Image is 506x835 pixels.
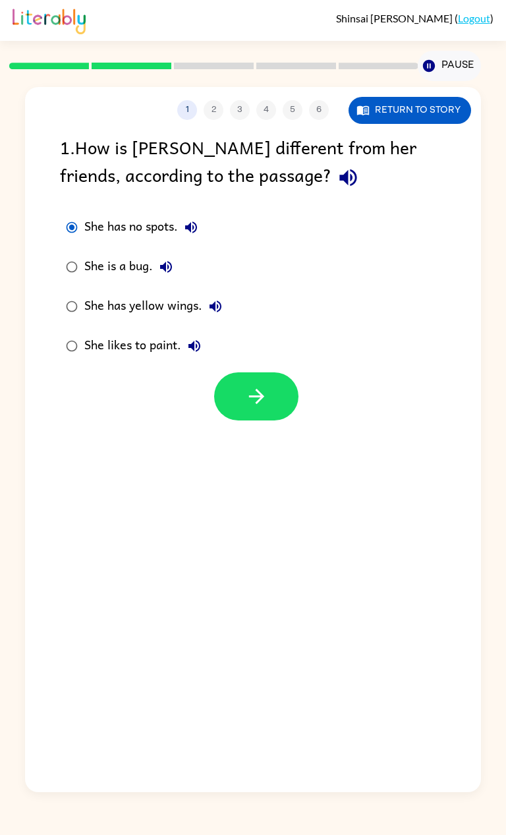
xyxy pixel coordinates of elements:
span: Shinsai [PERSON_NAME] [336,12,455,24]
div: She has yellow wings. [84,293,229,320]
button: 1 [177,100,197,120]
button: Pause [418,51,480,81]
div: She is a bug. [84,254,179,280]
div: She has no spots. [84,214,204,241]
button: She has yellow wings. [202,293,229,320]
img: Literably [13,5,86,34]
button: She likes to paint. [181,333,208,359]
div: ( ) [336,12,493,24]
div: 1 . How is [PERSON_NAME] different from her friends, according to the passage? [60,133,445,194]
button: Return to story [349,97,471,124]
button: She has no spots. [178,214,204,241]
button: She is a bug. [153,254,179,280]
a: Logout [458,12,490,24]
div: She likes to paint. [84,333,208,359]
